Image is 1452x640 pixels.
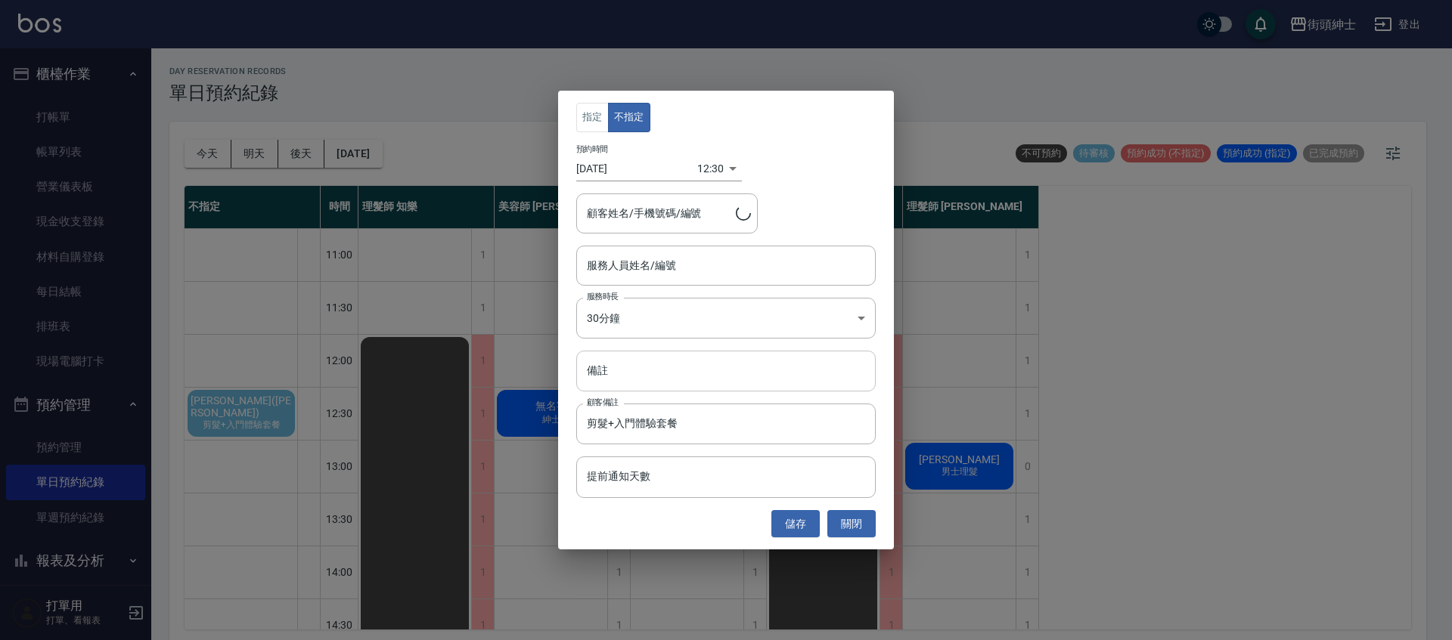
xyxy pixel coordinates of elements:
button: 不指定 [608,103,650,132]
label: 顧客備註 [587,397,619,408]
button: 關閉 [827,510,876,538]
button: 指定 [576,103,609,132]
div: 12:30 [697,156,724,181]
div: 30分鐘 [576,298,876,339]
label: 預約時間 [576,143,608,154]
input: Choose date, selected date is 2025-10-17 [576,156,697,181]
button: 儲存 [771,510,820,538]
label: 服務時長 [587,291,619,302]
